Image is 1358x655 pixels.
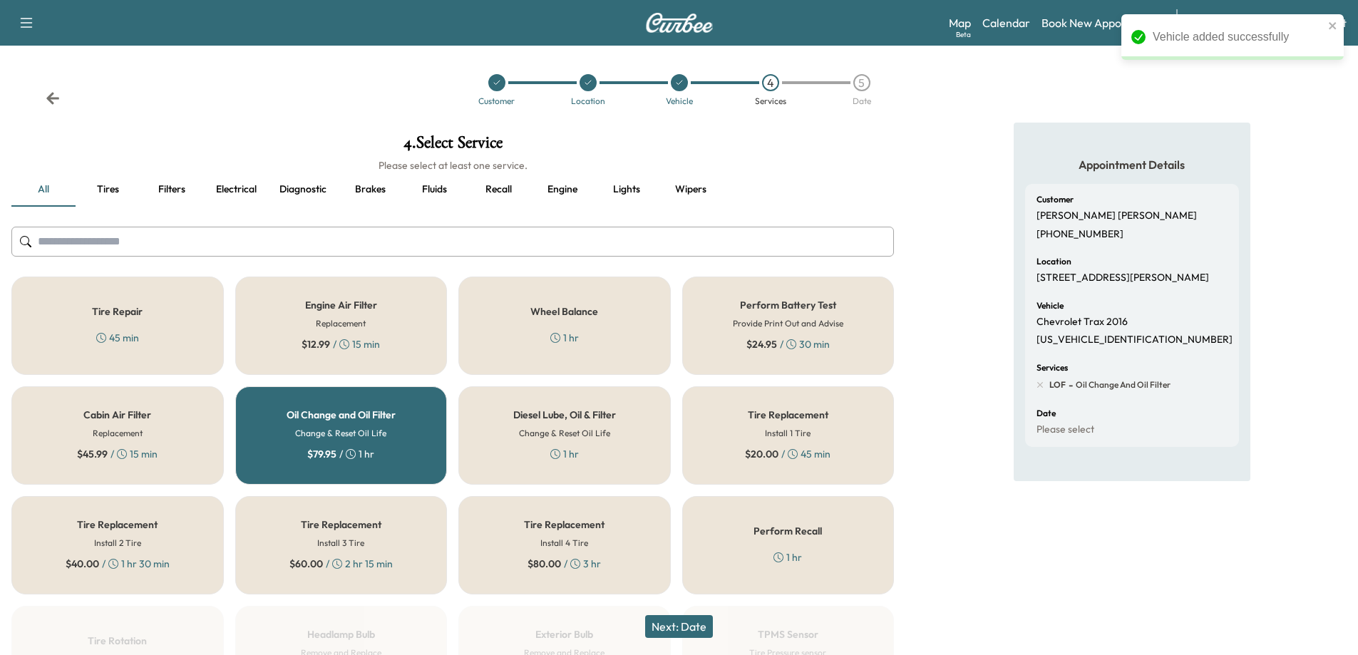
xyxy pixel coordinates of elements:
[513,410,616,420] h5: Diesel Lube, Oil & Filter
[571,97,605,105] div: Location
[46,91,60,105] div: Back
[765,427,811,440] h6: Install 1 Tire
[1036,272,1209,284] p: [STREET_ADDRESS][PERSON_NAME]
[66,557,99,571] span: $ 40.00
[1328,20,1338,31] button: close
[302,337,380,351] div: / 15 min
[338,172,402,207] button: Brakes
[1049,379,1066,391] span: LOF
[140,172,204,207] button: Filters
[302,337,330,351] span: $ 12.99
[289,557,323,571] span: $ 60.00
[317,537,364,550] h6: Install 3 Tire
[93,427,143,440] h6: Replacement
[77,447,108,461] span: $ 45.99
[740,300,836,310] h5: Perform Battery Test
[748,410,828,420] h5: Tire Replacement
[1036,334,1233,346] p: [US_VEHICLE_IDENTIFICATION_NUMBER]
[478,97,515,105] div: Customer
[745,447,830,461] div: / 45 min
[204,172,268,207] button: Electrical
[289,557,393,571] div: / 2 hr 15 min
[268,172,338,207] button: Diagnostic
[956,29,971,40] div: Beta
[746,337,830,351] div: / 30 min
[76,172,140,207] button: Tires
[753,526,822,536] h5: Perform Recall
[550,331,579,345] div: 1 hr
[305,300,377,310] h5: Engine Air Filter
[595,172,659,207] button: Lights
[530,172,595,207] button: Engine
[307,447,336,461] span: $ 79.95
[402,172,466,207] button: Fluids
[733,317,843,330] h6: Provide Print Out and Advise
[745,447,778,461] span: $ 20.00
[1153,29,1324,46] div: Vehicle added successfully
[540,537,588,550] h6: Install 4 Tire
[96,331,139,345] div: 45 min
[773,550,802,564] div: 1 hr
[1036,363,1068,372] h6: Services
[11,158,894,172] h6: Please select at least one service.
[853,74,870,91] div: 5
[1036,409,1056,418] h6: Date
[528,557,601,571] div: / 3 hr
[1036,195,1074,204] h6: Customer
[66,557,170,571] div: / 1 hr 30 min
[666,97,693,105] div: Vehicle
[1036,301,1064,310] h6: Vehicle
[1066,378,1073,392] span: -
[1041,14,1162,31] a: Book New Appointment
[301,520,381,530] h5: Tire Replacement
[755,97,786,105] div: Services
[77,520,158,530] h5: Tire Replacement
[645,615,713,638] button: Next: Date
[1036,316,1128,329] p: Chevrolet Trax 2016
[659,172,723,207] button: Wipers
[524,520,605,530] h5: Tire Replacement
[77,447,158,461] div: / 15 min
[287,410,396,420] h5: Oil Change and Oil Filter
[83,410,151,420] h5: Cabin Air Filter
[1036,423,1094,436] p: Please select
[1036,228,1123,241] p: [PHONE_NUMBER]
[519,427,610,440] h6: Change & Reset Oil Life
[762,74,779,91] div: 4
[295,427,386,440] h6: Change & Reset Oil Life
[316,317,366,330] h6: Replacement
[92,306,143,316] h5: Tire Repair
[1073,379,1171,391] span: Oil Change and Oil Filter
[645,13,714,33] img: Curbee Logo
[307,447,374,461] div: / 1 hr
[11,172,894,207] div: basic tabs example
[94,537,141,550] h6: Install 2 Tire
[1036,210,1197,222] p: [PERSON_NAME] [PERSON_NAME]
[528,557,561,571] span: $ 80.00
[853,97,871,105] div: Date
[982,14,1030,31] a: Calendar
[11,134,894,158] h1: 4 . Select Service
[466,172,530,207] button: Recall
[11,172,76,207] button: all
[746,337,777,351] span: $ 24.95
[530,306,598,316] h5: Wheel Balance
[550,447,579,461] div: 1 hr
[949,14,971,31] a: MapBeta
[1025,157,1239,172] h5: Appointment Details
[1036,257,1071,266] h6: Location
